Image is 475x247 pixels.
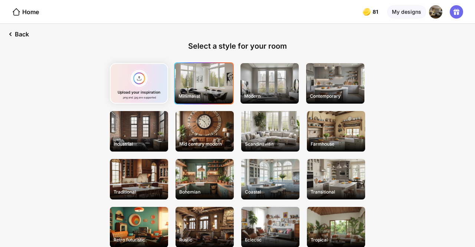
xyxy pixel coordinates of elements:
[111,138,167,150] div: Industrial
[429,5,442,19] img: undefined.png
[387,5,426,19] div: My designs
[373,9,380,15] span: 81
[241,90,298,102] div: Modern
[308,138,364,150] div: Farmhouse
[242,234,299,246] div: Eclectic
[12,7,39,16] div: Home
[111,234,167,246] div: Retro futuristic
[308,186,364,198] div: Transitional
[176,234,233,246] div: Rustic
[176,138,233,150] div: Mid century modern
[188,42,287,51] div: Select a style for your room
[242,138,299,150] div: Scandinavian
[307,90,364,102] div: Contemporary
[308,234,364,246] div: Tropical
[176,186,233,198] div: Bohemian
[176,90,232,102] div: Minimalist
[242,186,299,198] div: Coastal
[111,186,167,198] div: Traditional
